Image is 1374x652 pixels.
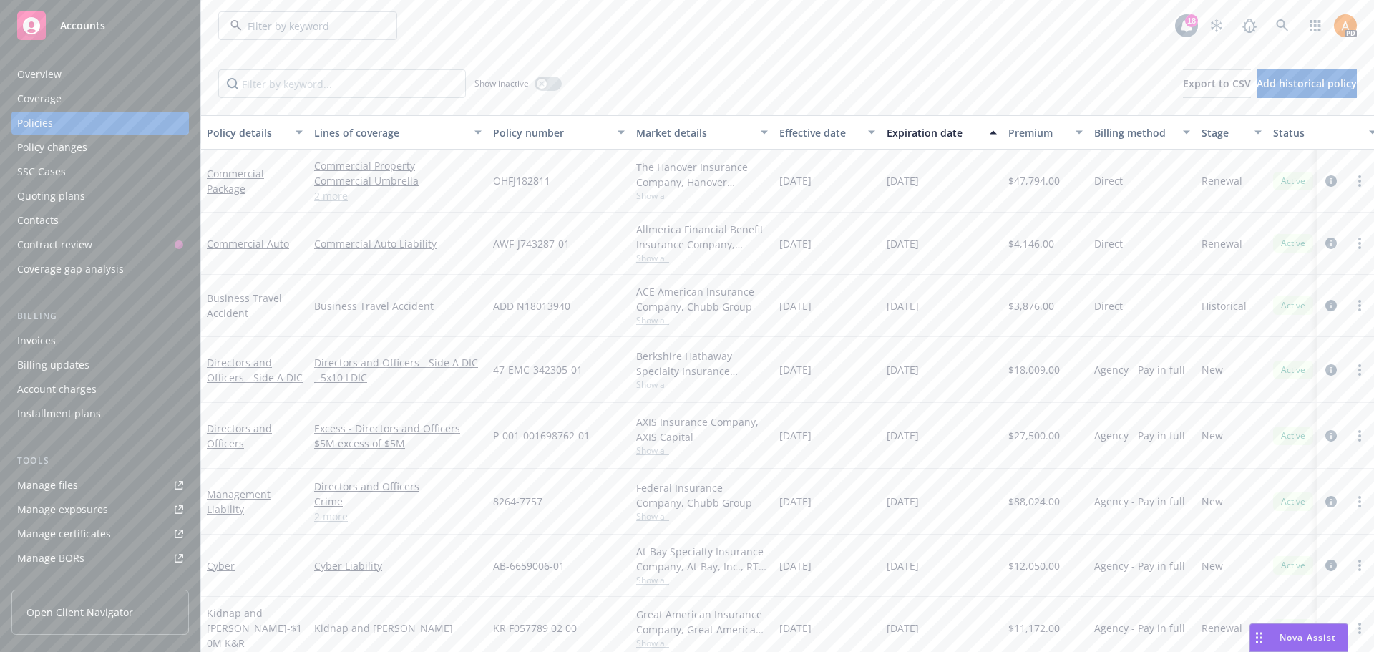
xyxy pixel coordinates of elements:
span: [DATE] [887,298,919,313]
div: Premium [1008,125,1067,140]
span: Show inactive [474,77,529,89]
div: Coverage gap analysis [17,258,124,281]
div: Invoices [17,329,56,352]
div: Policy details [207,125,287,140]
div: Expiration date [887,125,981,140]
div: Tools [11,454,189,468]
span: Renewal [1202,173,1242,188]
a: Switch app [1301,11,1330,40]
div: Lines of coverage [314,125,466,140]
span: Show all [636,510,768,522]
a: Cyber [207,559,235,573]
span: Show all [636,252,768,264]
span: Active [1279,364,1307,376]
span: P-001-001698762-01 [493,428,590,443]
a: more [1351,235,1368,252]
a: circleInformation [1322,172,1340,190]
span: Show all [636,379,768,391]
a: Billing updates [11,354,189,376]
span: Historical [1202,298,1247,313]
div: Status [1273,125,1360,140]
a: Commercial Property [314,158,482,173]
a: Policy changes [11,136,189,159]
a: Commercial Auto [207,237,289,250]
span: [DATE] [779,173,812,188]
div: Great American Insurance Company, Great American Insurance Group [636,607,768,637]
a: Manage certificates [11,522,189,545]
a: SSC Cases [11,160,189,183]
span: New [1202,558,1223,573]
span: Show all [636,314,768,326]
a: Search [1268,11,1297,40]
span: 47-EMC-342305-01 [493,362,583,377]
span: Agency - Pay in full [1094,621,1185,636]
button: Expiration date [881,115,1003,150]
a: more [1351,297,1368,314]
span: Agency - Pay in full [1094,362,1185,377]
button: Policy number [487,115,630,150]
span: Export to CSV [1183,77,1251,90]
a: Manage files [11,474,189,497]
span: $12,050.00 [1008,558,1060,573]
span: Active [1279,237,1307,250]
span: Open Client Navigator [26,605,133,620]
span: Show all [636,444,768,457]
a: circleInformation [1322,427,1340,444]
a: Business Travel Accident [314,298,482,313]
span: $18,009.00 [1008,362,1060,377]
a: Directors and Officers [314,479,482,494]
span: Active [1279,175,1307,188]
span: Active [1279,495,1307,508]
div: Market details [636,125,752,140]
input: Filter by keyword [242,19,368,34]
span: [DATE] [887,621,919,636]
span: [DATE] [887,173,919,188]
span: $11,172.00 [1008,621,1060,636]
div: Billing updates [17,354,89,376]
span: Active [1279,429,1307,442]
div: Drag to move [1250,624,1268,651]
div: Coverage [17,87,62,110]
span: $4,146.00 [1008,236,1054,251]
span: Agency - Pay in full [1094,558,1185,573]
button: Add historical policy [1257,69,1357,98]
span: [DATE] [887,236,919,251]
a: Report a Bug [1235,11,1264,40]
a: Coverage [11,87,189,110]
div: Berkshire Hathaway Specialty Insurance Company, Berkshire Hathaway Specialty Insurance [636,349,768,379]
a: Commercial Auto Liability [314,236,482,251]
div: At-Bay Specialty Insurance Company, At-Bay, Inc., RT Specialty Insurance Services, LLC (RSG Speci... [636,544,768,574]
button: Effective date [774,115,881,150]
img: photo [1334,14,1357,37]
a: more [1351,557,1368,574]
div: Allmerica Financial Benefit Insurance Company, Hanover Insurance Group [636,222,768,252]
span: [DATE] [779,236,812,251]
a: Cyber Liability [314,558,482,573]
button: Policy details [201,115,308,150]
div: Contacts [17,209,59,232]
span: AWF-J743287-01 [493,236,570,251]
a: Quoting plans [11,185,189,208]
span: Direct [1094,173,1123,188]
span: [DATE] [887,362,919,377]
div: The Hanover Insurance Company, Hanover Insurance Group [636,160,768,190]
div: ACE American Insurance Company, Chubb Group [636,284,768,314]
a: Account charges [11,378,189,401]
div: Manage BORs [17,547,84,570]
a: Excess - Directors and Officers $5M excess of $5M [314,421,482,451]
div: Billing method [1094,125,1174,140]
a: Contacts [11,209,189,232]
span: [DATE] [887,494,919,509]
button: Stage [1196,115,1267,150]
span: Active [1279,299,1307,312]
button: Market details [630,115,774,150]
a: Commercial Package [207,167,264,195]
div: Manage files [17,474,78,497]
a: 2 more [314,188,482,203]
span: [DATE] [779,494,812,509]
span: New [1202,494,1223,509]
a: Contract review [11,233,189,256]
div: Contract review [17,233,92,256]
span: $3,876.00 [1008,298,1054,313]
div: Effective date [779,125,859,140]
